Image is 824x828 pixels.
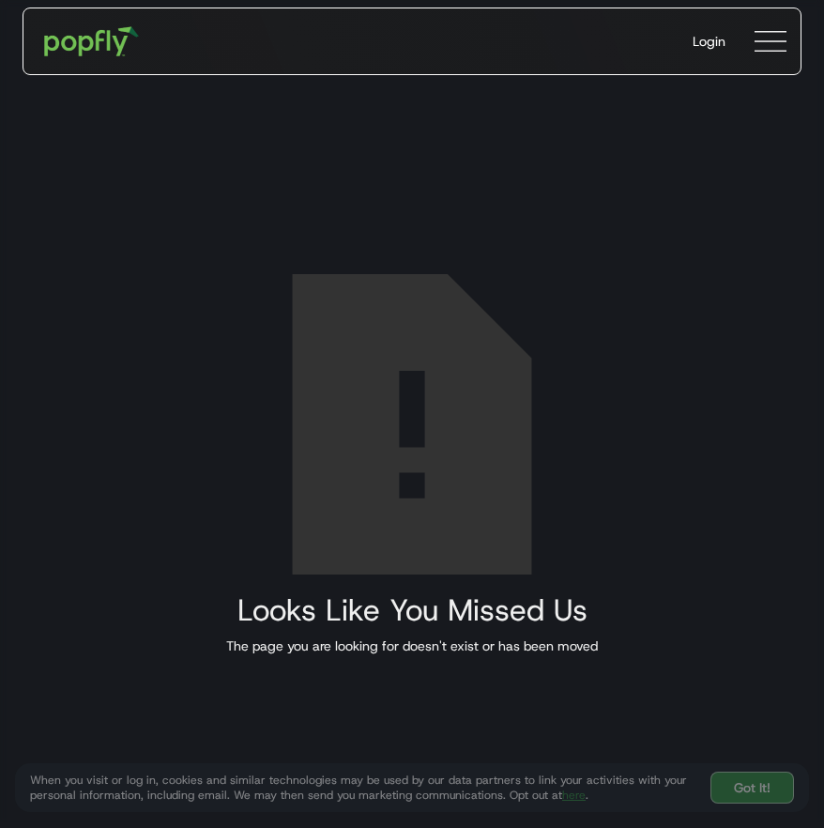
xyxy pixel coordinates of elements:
[226,593,598,627] h2: Looks Like You Missed Us
[710,772,794,804] a: Got It!
[693,32,725,51] div: Login
[562,788,586,803] a: here
[226,636,598,655] div: The page you are looking for doesn't exist or has been moved
[678,17,740,66] a: Login
[31,13,152,69] a: home
[30,773,695,803] div: When you visit or log in, cookies and similar technologies may be used by our data partners to li...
